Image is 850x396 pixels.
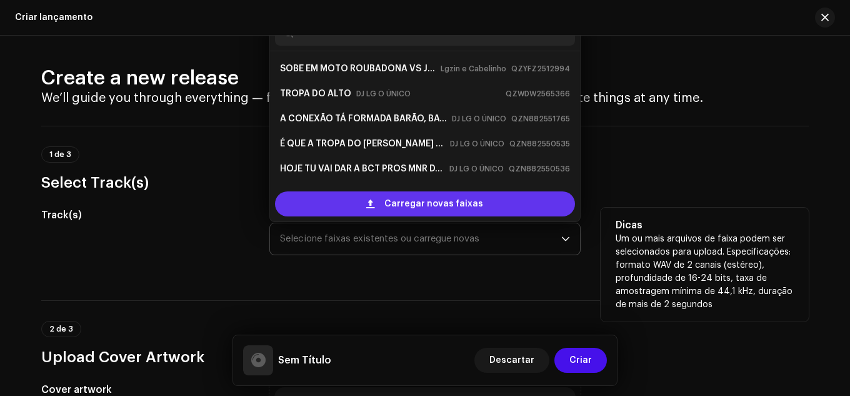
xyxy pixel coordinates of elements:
ul: Option List [270,51,580,186]
strong: TROPA DO ALTO [280,84,351,104]
h2: Create a new release [41,66,809,91]
strong: HOJE TU VAI DAR A BCT PROS MNR DA EQUIPE BART [280,159,444,179]
h5: Dicas [616,218,794,233]
h3: Select Track(s) [41,173,809,193]
h4: We’ll guide you through everything — from track selection to final metadata. You can update thing... [41,91,809,106]
li: A CONEXÃO TÁ FORMADA BARÃO, BATÔ E BOCA DA PRAÇA VS É QUE OS CRIA SABE TRABALHAR [275,106,575,131]
small: DJ LG O ÚNICO [452,113,506,125]
h3: Upload Cover Artwork [41,347,809,367]
span: Carregar novas faixas [384,191,483,216]
small: DJ LG O ÚNICO [450,138,504,150]
p: Um ou mais arquivos de faixa podem ser selecionados para upload. Especificações: formato WAV de 2... [616,233,794,312]
li: TROPA DO ALTO [275,81,575,106]
li: SOBE EM MOTO ROUBADONA VS JOGA PRA TROPA DO 157 [275,56,575,81]
span: Descartar [489,348,534,373]
strong: É QUE A TROPA DO [PERSON_NAME] SABE TRABALHAR VS MELHOR NÁO TENTAR NADA EM PLAYBOYZADA [280,134,445,154]
strong: A CONEXÃO TÁ FORMADA BARÃO, BATÔ E BOCA DA PRAÇA VS É QUE OS CRIA SABE TRABALHAR [280,109,447,129]
small: QZYFZ2512994 [511,63,570,75]
li: HOJE TU VAI DAR A BCT PROS MNR DA EQUIPE BART [275,156,575,181]
span: Criar [569,348,592,373]
button: Criar [554,348,607,373]
button: Descartar [474,348,549,373]
li: É QUE A TROPA DO BART SABE TRABALHAR VS MELHOR NÁO TENTAR NADA EM PLAYBOYZADA [275,131,575,156]
small: QZN882550536 [509,163,570,175]
small: DJ LG O ÚNICO [449,163,504,175]
small: DJ LG O ÚNICO [356,88,411,100]
h5: Sem Título [278,353,331,368]
small: QZN882550535 [509,138,570,150]
strong: SOBE EM MOTO ROUBADONA VS JOGA PRA TROPA DO 157 [280,59,436,79]
div: dropdown trigger [561,223,570,255]
span: Selecione faixas existentes ou carregue novas [280,223,561,255]
small: Lgzin e Cabelinho [441,63,506,75]
small: QZN882551765 [511,113,570,125]
h5: Track(s) [41,208,249,223]
small: QZWDW2565366 [506,88,570,100]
